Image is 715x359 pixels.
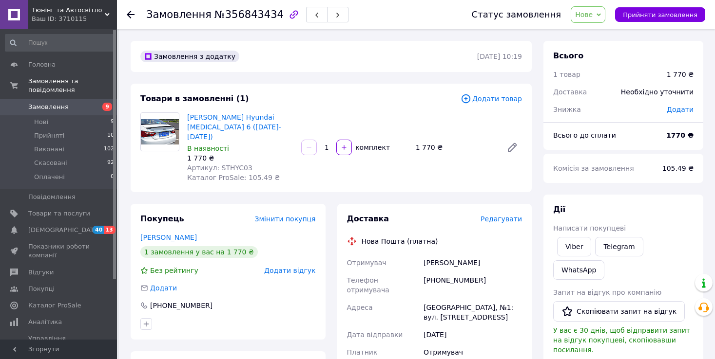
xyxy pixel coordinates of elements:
[187,164,252,172] span: Артикул: STHYC03
[34,131,64,140] span: Прийняті
[347,214,389,223] span: Доставка
[32,6,105,15] span: Тюнінг та Автосвітло
[104,145,114,154] span: 102
[111,173,114,181] span: 0
[187,113,281,141] a: [PERSON_NAME] Hyundai [MEDICAL_DATA] 6 ([DATE]-[DATE])
[187,174,280,181] span: Каталог ProSale: 105.49 ₴
[107,159,114,167] span: 92
[422,326,524,343] div: [DATE]
[28,77,117,94] span: Замовлення та повідомлення
[477,53,522,60] time: [DATE] 10:19
[187,144,229,152] span: В наявності
[187,153,293,163] div: 1 770 ₴
[553,288,661,296] span: Запит на відгук про компанію
[149,301,213,310] div: [PHONE_NUMBER]
[553,106,581,113] span: Знижка
[461,93,522,104] span: Додати товар
[472,10,561,19] div: Статус замовлення
[575,11,593,18] span: Нове
[140,246,258,258] div: 1 замовлення у вас на 1 770 ₴
[422,271,524,299] div: [PHONE_NUMBER]
[553,260,604,280] a: WhatsApp
[359,236,441,246] div: Нова Пошта (платна)
[28,334,90,352] span: Управління сайтом
[28,193,76,201] span: Повідомлення
[140,214,184,223] span: Покупець
[553,131,616,139] span: Всього до сплати
[481,215,522,223] span: Редагувати
[5,34,115,52] input: Пошук
[28,242,90,260] span: Показники роботи компанії
[34,118,48,126] span: Нові
[34,173,65,181] span: Оплачені
[666,131,694,139] b: 1770 ₴
[615,7,705,22] button: Прийняти замовлення
[623,11,697,18] span: Прийняти замовлення
[140,94,249,103] span: Товари в замовленні (1)
[28,226,100,234] span: [DEMOGRAPHIC_DATA]
[140,51,239,62] div: Замовлення з додатку
[422,299,524,326] div: [GEOGRAPHIC_DATA], №1: вул. [STREET_ADDRESS]
[111,118,114,126] span: 9
[615,81,699,103] div: Необхідно уточнити
[28,103,69,111] span: Замовлення
[150,284,177,292] span: Додати
[107,131,114,140] span: 10
[146,9,212,20] span: Замовлення
[347,331,403,339] span: Дата відправки
[347,348,378,356] span: Платник
[28,318,62,326] span: Аналітика
[553,326,690,354] span: У вас є 30 днів, щоб відправити запит на відгук покупцеві, скопіювавши посилання.
[214,9,284,20] span: №356843434
[595,237,643,256] a: Telegram
[667,70,694,79] div: 1 770 ₴
[553,301,685,322] button: Скопіювати запит на відгук
[104,226,115,234] span: 13
[34,145,64,154] span: Виконані
[32,15,117,23] div: Ваш ID: 3710115
[127,10,135,19] div: Повернутися назад
[667,106,694,113] span: Додати
[255,215,316,223] span: Змінити покупця
[553,71,580,78] span: 1 товар
[353,143,391,152] div: комплект
[553,224,626,232] span: Написати покупцеві
[141,119,179,144] img: Ліп Спойлер Hyundai Sonata 6 (2009-2014)
[28,60,56,69] span: Головна
[502,138,522,157] a: Редагувати
[347,304,373,311] span: Адреса
[412,141,499,154] div: 1 770 ₴
[93,226,104,234] span: 40
[553,164,634,172] span: Комісія за замовлення
[557,237,591,256] a: Viber
[140,233,197,241] a: [PERSON_NAME]
[264,267,315,274] span: Додати відгук
[422,254,524,271] div: [PERSON_NAME]
[28,209,90,218] span: Товари та послуги
[28,301,81,310] span: Каталог ProSale
[102,103,112,111] span: 9
[150,267,198,274] span: Без рейтингу
[662,164,694,172] span: 105.49 ₴
[34,159,67,167] span: Скасовані
[553,88,587,96] span: Доставка
[347,276,389,294] span: Телефон отримувача
[553,205,565,214] span: Дії
[28,285,55,293] span: Покупці
[553,51,583,60] span: Всього
[28,268,54,277] span: Відгуки
[347,259,386,267] span: Отримувач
